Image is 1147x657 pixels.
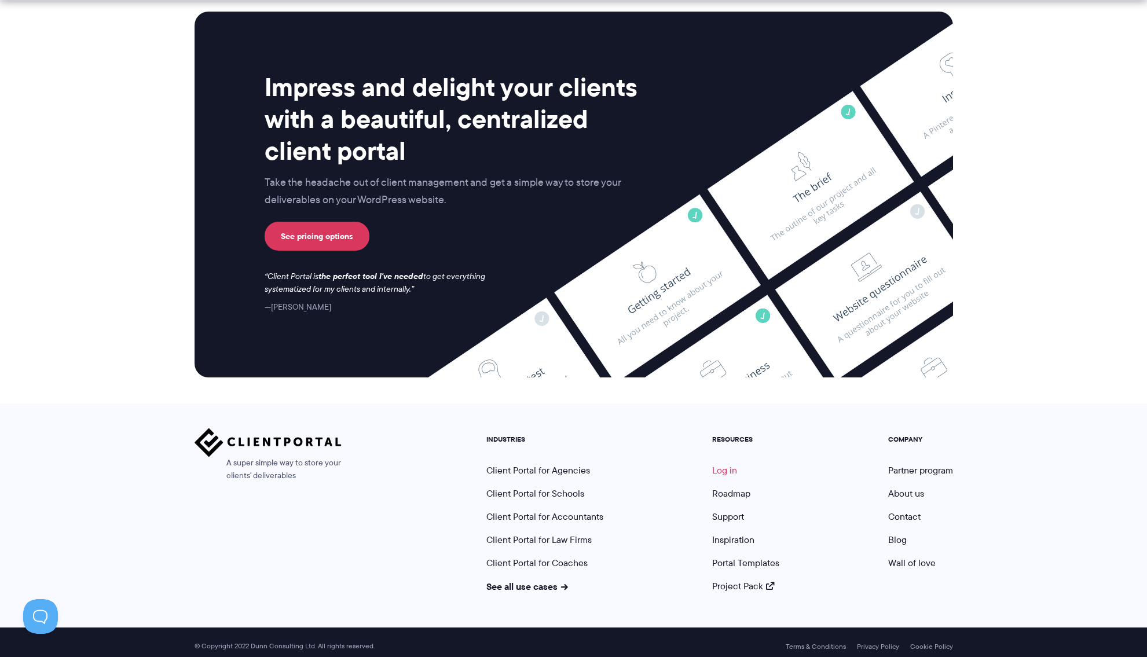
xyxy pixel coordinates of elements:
[888,510,921,523] a: Contact
[265,174,646,209] p: Take the headache out of client management and get a simple way to store your deliverables on you...
[712,556,779,570] a: Portal Templates
[486,533,592,546] a: Client Portal for Law Firms
[712,579,775,593] a: Project Pack
[265,222,369,251] a: See pricing options
[888,533,907,546] a: Blog
[888,556,936,570] a: Wall of love
[486,464,590,477] a: Client Portal for Agencies
[712,487,750,500] a: Roadmap
[265,71,646,167] h2: Impress and delight your clients with a beautiful, centralized client portal
[888,464,953,477] a: Partner program
[712,435,779,443] h5: RESOURCES
[486,556,588,570] a: Client Portal for Coaches
[888,487,924,500] a: About us
[888,435,953,443] h5: COMPANY
[857,643,899,651] a: Privacy Policy
[786,643,846,651] a: Terms & Conditions
[265,301,331,313] cite: [PERSON_NAME]
[318,270,423,282] strong: the perfect tool I've needed
[486,435,603,443] h5: INDUSTRIES
[712,510,744,523] a: Support
[23,599,58,634] iframe: Toggle Customer Support
[712,464,737,477] a: Log in
[189,642,380,651] span: © Copyright 2022 Dunn Consulting Ltd. All rights reserved.
[265,270,501,296] p: Client Portal is to get everything systematized for my clients and internally.
[712,533,754,546] a: Inspiration
[910,643,953,651] a: Cookie Policy
[486,579,569,593] a: See all use cases
[486,487,584,500] a: Client Portal for Schools
[486,510,603,523] a: Client Portal for Accountants
[195,457,342,482] span: A super simple way to store your clients' deliverables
